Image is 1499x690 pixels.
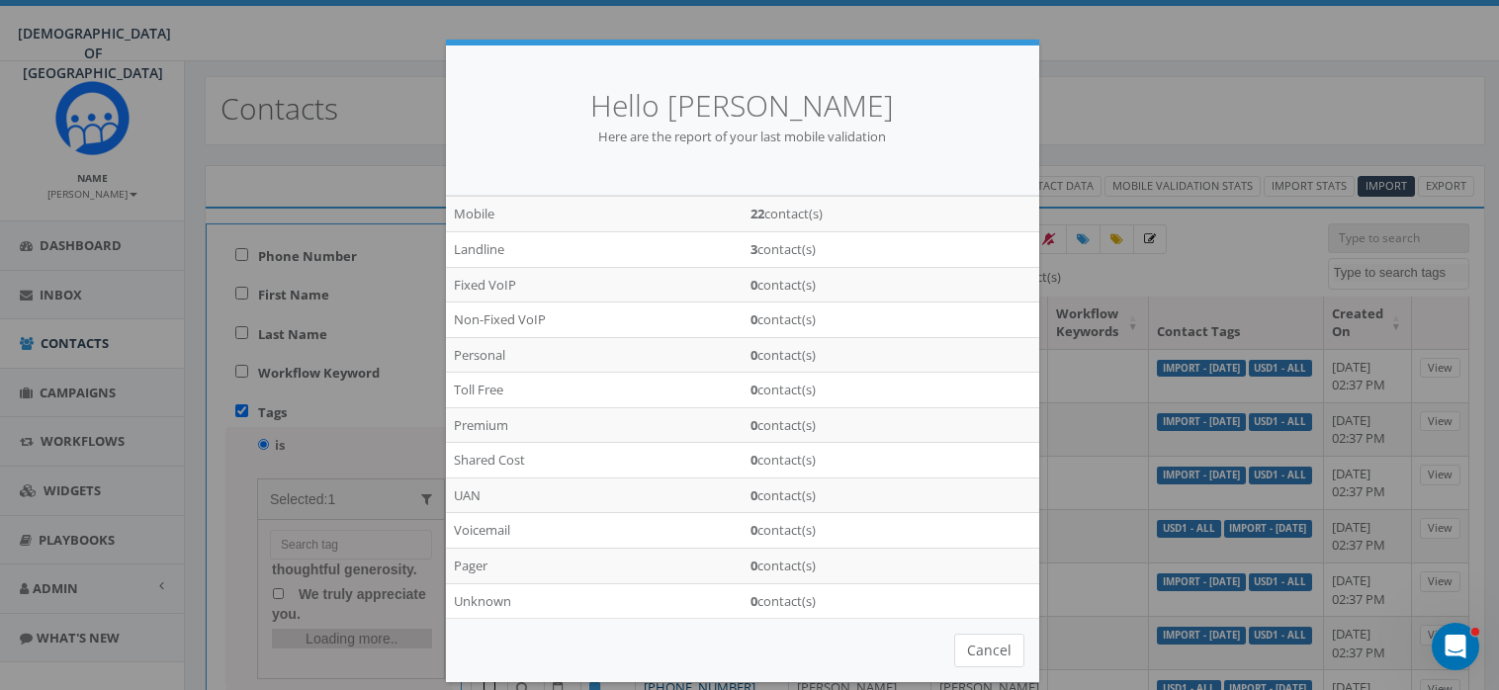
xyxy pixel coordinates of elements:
[446,197,743,232] td: Mobile
[446,583,743,618] td: Unknown
[743,231,1039,267] td: contact(s)
[750,416,757,434] strong: 0
[750,557,757,574] strong: 0
[446,231,743,267] td: Landline
[750,240,757,258] strong: 3
[743,477,1039,513] td: contact(s)
[446,513,743,549] td: Voicemail
[446,549,743,584] td: Pager
[750,276,757,294] strong: 0
[743,549,1039,584] td: contact(s)
[750,592,757,610] strong: 0
[446,302,743,338] td: Non-Fixed VoIP
[446,443,743,478] td: Shared Cost
[750,451,757,469] strong: 0
[750,205,764,222] strong: 22
[743,302,1039,338] td: contact(s)
[743,583,1039,618] td: contact(s)
[743,443,1039,478] td: contact(s)
[743,407,1039,443] td: contact(s)
[743,267,1039,302] td: contact(s)
[750,521,757,539] strong: 0
[446,267,743,302] td: Fixed VoIP
[743,197,1039,232] td: contact(s)
[446,373,743,408] td: Toll Free
[743,337,1039,373] td: contact(s)
[476,85,1010,128] h5: Hello [PERSON_NAME]
[750,381,757,398] strong: 0
[743,513,1039,549] td: contact(s)
[954,634,1024,667] button: Cancel
[1432,623,1479,670] iframe: Intercom live chat
[476,128,1010,146] p: Here are the report of your last mobile validation
[446,407,743,443] td: Premium
[750,346,757,364] strong: 0
[743,373,1039,408] td: contact(s)
[446,337,743,373] td: Personal
[750,310,757,328] strong: 0
[750,486,757,504] strong: 0
[446,477,743,513] td: UAN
